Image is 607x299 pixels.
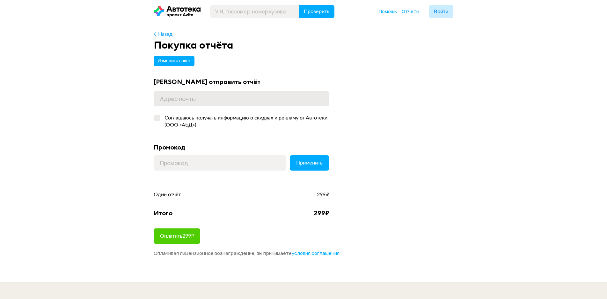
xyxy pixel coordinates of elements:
[304,9,329,14] span: Проверить
[161,114,329,128] div: Соглашаюсь получать информацию о скидках и рекламу от Автотеки (ООО «АБД»)
[299,5,334,18] button: Проверить
[154,155,286,171] input: Промокод
[210,5,299,18] input: VIN, госномер, номер кузова
[434,9,448,14] span: Войти
[317,191,329,198] span: 299 ₽
[160,234,194,239] span: Оплатить 299 ₽
[379,8,397,14] span: Помощь
[314,209,329,217] div: 299 ₽
[429,5,453,18] button: Войти
[154,191,181,198] span: Один отчёт
[154,209,172,217] div: Итого
[290,155,329,171] button: Применить
[157,59,191,63] span: Изменить пакет
[292,250,340,257] a: условия соглашения
[154,39,453,51] div: Покупка отчёта
[154,143,329,151] div: Промокод
[402,8,419,14] span: Отчёты
[154,78,329,86] div: [PERSON_NAME] отправить отчёт
[154,91,329,106] input: Адрес почты
[154,228,200,244] button: Оплатить299₽
[154,250,340,257] span: Оплачивая лицензионное вознаграждение, вы принимаете
[379,8,397,15] a: Помощь
[402,8,419,15] a: Отчёты
[154,56,194,66] button: Изменить пакет
[158,31,172,38] div: Назад
[296,160,323,165] span: Применить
